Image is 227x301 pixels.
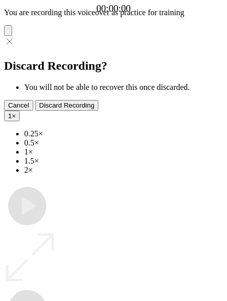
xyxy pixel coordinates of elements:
a: 00:00:00 [96,3,131,14]
p: You are recording this voiceover as practice for training [4,8,223,17]
li: 0.5× [24,138,223,147]
li: 1.5× [24,157,223,166]
li: 2× [24,166,223,175]
h2: Discard Recording? [4,59,223,73]
span: 1 [8,112,12,120]
li: 1× [24,147,223,157]
button: Cancel [4,100,33,111]
button: Discard Recording [35,100,99,111]
li: 0.25× [24,129,223,138]
li: You will not be able to recover this once discarded. [24,83,223,92]
button: 1× [4,111,20,121]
